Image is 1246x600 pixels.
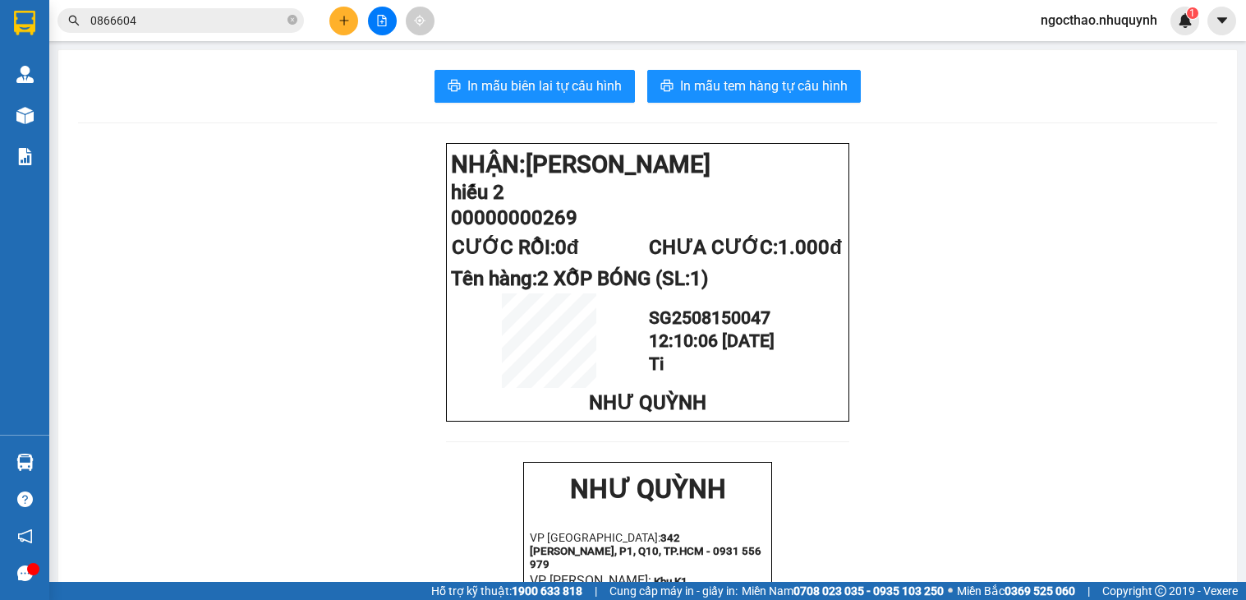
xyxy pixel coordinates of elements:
button: file-add [368,7,397,35]
span: SG2508150047 [649,307,770,328]
button: printerIn mẫu biên lai tự cấu hình [434,70,635,103]
span: CƯỚC RỒI: [452,236,579,259]
button: caret-down [1207,7,1236,35]
span: close-circle [287,13,297,29]
button: plus [329,7,358,35]
strong: NHẬN: [451,150,710,178]
span: Tên hàng: [451,267,708,290]
img: logo-vxr [14,11,35,35]
span: Miền Nam [742,582,944,600]
span: 12:10:06 [DATE] [649,330,775,351]
span: printer [660,79,674,95]
input: Tìm tên, số ĐT hoặc mã đơn [90,12,284,30]
span: 0đ [555,236,579,259]
span: CHƯA CƯỚC: [649,236,842,259]
span: VP [PERSON_NAME]: [530,573,651,588]
span: 00000000269 [451,206,577,229]
span: Hỗ trợ kỹ thuật: [431,582,582,600]
p: VP [GEOGRAPHIC_DATA]: [530,531,765,570]
span: | [595,582,597,600]
span: Cung cấp máy in - giấy in: [609,582,738,600]
span: [PERSON_NAME] [526,150,710,178]
span: copyright [1155,585,1166,597]
span: caret-down [1215,13,1230,28]
span: printer [448,79,461,95]
strong: 342 [PERSON_NAME], P1, Q10, TP.HCM - 0931 556 979 [530,532,761,570]
span: notification [17,528,33,544]
img: icon-new-feature [1178,13,1193,28]
span: 1.000đ [778,236,842,259]
span: aim [414,15,425,26]
span: In mẫu biên lai tự cấu hình [467,76,622,96]
img: solution-icon [16,148,34,165]
img: warehouse-icon [16,107,34,124]
span: In mẫu tem hàng tự cấu hình [680,76,848,96]
span: question-circle [17,492,33,507]
strong: 0369 525 060 [1005,584,1075,598]
span: ngocthao.nhuquynh [1028,10,1170,30]
span: message [17,565,33,581]
span: file-add [376,15,388,26]
span: Ti [649,353,664,374]
span: close-circle [287,15,297,25]
span: Miền Bắc [957,582,1075,600]
span: hiếu 2 [451,181,504,204]
span: search [68,15,80,26]
button: printerIn mẫu tem hàng tự cấu hình [647,70,861,103]
span: NHƯ QUỲNH [589,391,706,414]
button: aim [406,7,434,35]
span: 1 [1189,7,1195,19]
img: warehouse-icon [16,454,34,471]
sup: 1 [1187,7,1198,19]
span: plus [338,15,350,26]
span: | [1087,582,1090,600]
span: 2 XỐP BÓNG (SL: [537,267,708,290]
strong: 1900 633 818 [512,584,582,598]
span: 1) [690,267,708,290]
strong: 0708 023 035 - 0935 103 250 [793,584,944,598]
strong: NHƯ QUỲNH [570,473,726,505]
img: warehouse-icon [16,66,34,83]
span: ⚪️ [948,588,953,594]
